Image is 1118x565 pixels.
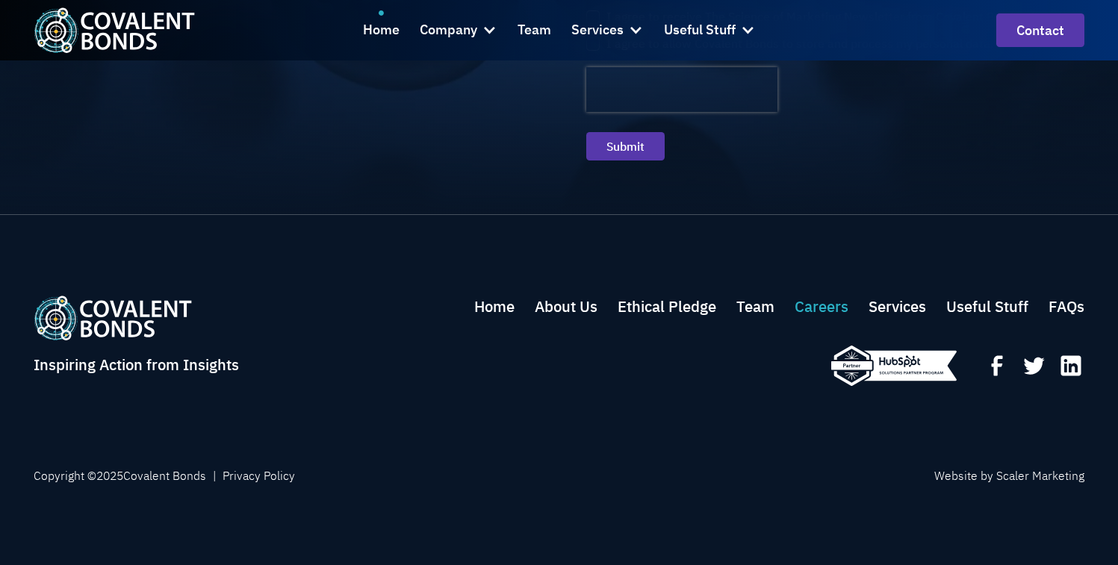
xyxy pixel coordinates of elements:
input: Submit [586,132,665,160]
a: Team [518,10,551,51]
iframe: reCAPTCHA [586,67,777,112]
span: 2025 [96,468,123,483]
a: useful stuff [946,296,1028,318]
img: Covalent Bonds White / Teal Logo [34,296,192,340]
div: Services [571,19,624,41]
div: Inspiring Action from Insights [34,354,239,376]
div: | [213,467,216,485]
a: careers [795,296,848,318]
a: team [736,296,774,318]
a: home [474,296,515,318]
a: home [34,7,195,53]
a: Privacy Policy [223,467,295,485]
a: about us [618,296,716,318]
div: Company [420,10,497,51]
iframe: Chat Widget [890,404,1118,565]
div: Home [363,19,400,41]
div: Useful Stuff [664,10,756,51]
a: about us [535,296,597,318]
img: Covalent Bonds White / Teal Logo [34,7,195,53]
a: services [869,296,926,318]
a: Home [363,10,400,51]
a: useful stuff [1049,296,1084,318]
div: Team [518,19,551,41]
div: Services [571,10,644,51]
div: Useful Stuff [664,19,736,41]
div: Copyright © Covalent Bonds [34,467,206,485]
a: contact [996,13,1084,47]
div: Company [420,19,477,41]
